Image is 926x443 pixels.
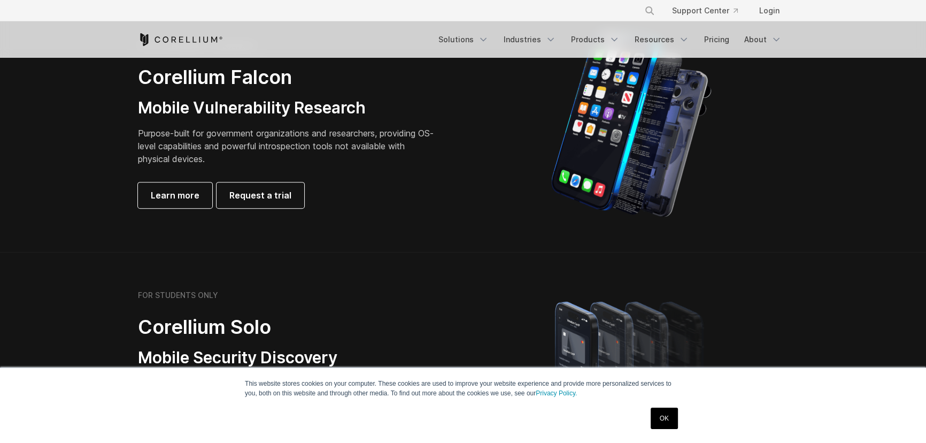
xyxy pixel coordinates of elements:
p: This website stores cookies on your computer. These cookies are used to improve your website expe... [245,379,681,398]
span: Request a trial [229,189,291,202]
a: Solutions [432,30,495,49]
a: Login [751,1,788,20]
h6: FOR STUDENTS ONLY [138,291,218,300]
a: Privacy Policy. [536,389,577,397]
a: Products [565,30,626,49]
a: Industries [497,30,562,49]
h3: Mobile Vulnerability Research [138,98,437,118]
a: Learn more [138,182,212,208]
a: Resources [628,30,696,49]
p: Purpose-built for government organizations and researchers, providing OS-level capabilities and p... [138,127,437,165]
a: Pricing [698,30,736,49]
a: Corellium Home [138,33,223,46]
span: Learn more [151,189,199,202]
h3: Mobile Security Discovery [138,348,437,368]
a: Support Center [663,1,746,20]
h2: Corellium Solo [138,315,437,339]
div: Navigation Menu [631,1,788,20]
h2: Corellium Falcon [138,65,437,89]
img: iPhone model separated into the mechanics used to build the physical device. [551,31,712,218]
a: OK [651,408,678,429]
a: Request a trial [217,182,304,208]
div: Navigation Menu [432,30,788,49]
button: Search [640,1,659,20]
a: About [738,30,788,49]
